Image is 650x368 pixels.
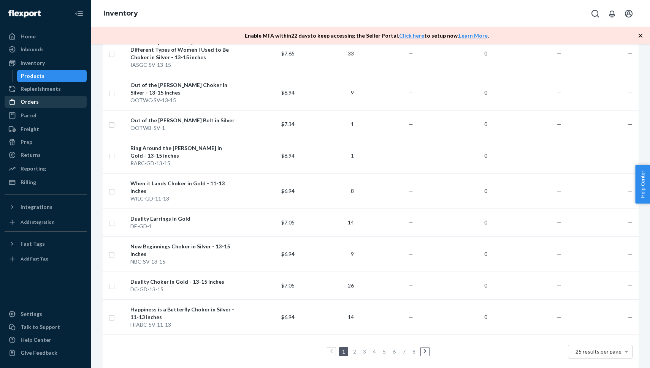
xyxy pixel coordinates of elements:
[130,81,235,96] div: Out of the [PERSON_NAME] Choker in Silver - 13-15 Inches
[557,121,561,127] span: —
[130,180,235,195] div: When it Lands Choker in Gold - 11-13 Inches
[21,310,42,318] div: Settings
[298,236,357,272] td: 9
[130,61,235,69] div: IASGC-SV-13-15
[281,121,295,127] span: $7.34
[21,336,51,344] div: Help Center
[411,348,417,355] a: Page 8
[5,308,87,320] a: Settings
[281,89,295,96] span: $6.94
[5,163,87,175] a: Reporting
[5,238,87,250] button: Fast Tags
[21,349,57,357] div: Give Feedback
[21,219,54,225] div: Add Integration
[130,243,235,258] div: New Beginnings Choker in Silver - 13-15 inches
[130,223,235,230] div: DE-GD-1
[628,219,633,226] span: —
[361,348,368,355] a: Page 3
[5,176,87,188] a: Billing
[298,272,357,299] td: 26
[557,188,561,194] span: —
[5,149,87,161] a: Returns
[130,117,235,124] div: Out of the [PERSON_NAME] Belt in Silver
[628,282,633,289] span: —
[21,98,39,106] div: Orders
[21,33,36,40] div: Home
[557,152,561,159] span: —
[401,348,407,355] a: Page 7
[298,299,357,335] td: 14
[130,144,235,160] div: Ring Around the [PERSON_NAME] in Gold - 13-15 inches
[281,282,295,289] span: $7.05
[5,216,87,228] a: Add Integration
[557,89,561,96] span: —
[17,70,87,82] a: Products
[409,188,413,194] span: —
[409,282,413,289] span: —
[352,348,358,355] a: Page 2
[399,32,424,39] a: Click here
[391,348,397,355] a: Page 6
[130,258,235,265] div: NBC-SV-13-15
[628,314,633,320] span: —
[416,272,490,299] td: 0
[281,251,295,257] span: $6.94
[21,151,41,159] div: Returns
[130,278,235,286] div: Duality Choker in Gold - 13-15 Inches
[130,124,235,132] div: OOTWB-SV-1
[621,6,636,21] button: Open account menu
[281,219,295,226] span: $7.05
[5,96,87,108] a: Orders
[21,138,32,146] div: Prep
[5,57,87,69] a: Inventory
[409,50,413,57] span: —
[298,138,357,173] td: 1
[281,152,295,159] span: $6.94
[5,43,87,55] a: Inbounds
[298,173,357,208] td: 8
[130,38,235,61] div: I've Already Said Goodbye to all the Different Types of Women I Used to Be Choker in Silver - 13-...
[416,75,490,110] td: 0
[281,314,295,320] span: $6.94
[416,110,490,138] td: 0
[628,251,633,257] span: —
[21,178,36,186] div: Billing
[21,125,39,133] div: Freight
[21,46,44,53] div: Inbounds
[604,6,620,21] button: Open notifications
[97,3,144,25] ol: breadcrumbs
[557,251,561,257] span: —
[5,334,87,346] a: Help Center
[459,32,488,39] a: Learn More
[416,236,490,272] td: 0
[298,32,357,75] td: 33
[21,72,44,80] div: Products
[628,152,633,159] span: —
[298,75,357,110] td: 9
[5,123,87,135] a: Freight
[5,136,87,148] a: Prep
[5,83,87,95] a: Replenishments
[281,188,295,194] span: $6.94
[21,165,46,172] div: Reporting
[416,32,490,75] td: 0
[5,109,87,122] a: Parcel
[575,348,621,355] span: 25 results per page
[416,173,490,208] td: 0
[409,121,413,127] span: —
[21,85,61,93] div: Replenishments
[628,89,633,96] span: —
[409,314,413,320] span: —
[130,286,235,293] div: DC-GD-13-15
[21,256,48,262] div: Add Fast Tag
[416,299,490,335] td: 0
[628,188,633,194] span: —
[5,347,87,359] button: Give Feedback
[130,160,235,167] div: RARC-GD-13-15
[130,321,235,329] div: HIABC-SV-11-13
[557,219,561,226] span: —
[21,112,36,119] div: Parcel
[5,321,87,333] a: Talk to Support
[21,323,60,331] div: Talk to Support
[298,110,357,138] td: 1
